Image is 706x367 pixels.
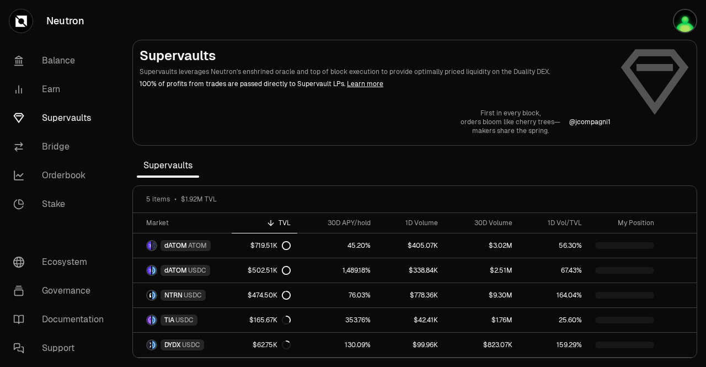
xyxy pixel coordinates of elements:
[147,316,151,325] img: TIA Logo
[461,109,560,118] p: First in every block,
[140,47,611,65] h2: Supervaults
[147,266,151,275] img: dATOM Logo
[147,241,151,250] img: dATOM Logo
[461,118,560,126] p: orders bloom like cherry trees—
[152,241,156,250] img: ATOM Logo
[297,233,377,258] a: 45.20%
[304,219,371,227] div: 30D APY/hold
[232,283,297,307] a: $474.50K
[4,305,119,334] a: Documentation
[4,46,119,75] a: Balance
[347,79,383,88] a: Learn more
[248,266,291,275] div: $502.51K
[232,333,297,357] a: $62.75K
[4,75,119,104] a: Earn
[4,334,119,363] a: Support
[519,333,589,357] a: 159.29%
[377,283,445,307] a: $778.36K
[445,308,518,332] a: $1.76M
[4,248,119,276] a: Ecosystem
[377,233,445,258] a: $405.07K
[232,233,297,258] a: $719.51K
[526,219,582,227] div: 1D Vol/TVL
[445,333,518,357] a: $823.07K
[238,219,291,227] div: TVL
[253,341,291,349] div: $62.75K
[4,161,119,190] a: Orderbook
[146,195,170,204] span: 5 items
[4,190,119,219] a: Stake
[461,126,560,135] p: makers share the spring.
[519,283,589,307] a: 164.04%
[147,341,151,349] img: DYDX Logo
[297,333,377,357] a: 130.09%
[140,79,611,89] p: 100% of profits from trades are passed directly to Supervault LPs.
[181,195,217,204] span: $1.92M TVL
[461,109,560,135] a: First in every block,orders bloom like cherry trees—makers share the spring.
[188,241,207,250] span: ATOM
[595,219,654,227] div: My Position
[377,333,445,357] a: $99.96K
[182,341,200,349] span: USDC
[232,258,297,283] a: $502.51K
[133,233,232,258] a: dATOM LogoATOM LogodATOMATOM
[674,10,696,32] img: xxx
[445,233,518,258] a: $3.02M
[184,291,202,300] span: USDC
[137,155,199,177] span: Supervaults
[519,233,589,258] a: 56.30%
[569,118,611,126] p: @ jcompagni1
[164,291,183,300] span: NTRN
[147,291,151,300] img: NTRN Logo
[249,316,291,325] div: $165.67K
[4,276,119,305] a: Governance
[377,258,445,283] a: $338.84K
[133,308,232,332] a: TIA LogoUSDC LogoTIAUSDC
[377,308,445,332] a: $42.41K
[232,308,297,332] a: $165.67K
[140,67,611,77] p: Supervaults leverages Neutron's enshrined oracle and top of block execution to provide optimally ...
[164,241,187,250] span: dATOM
[297,258,377,283] a: 1,489.18%
[297,308,377,332] a: 353.76%
[133,258,232,283] a: dATOM LogoUSDC LogodATOMUSDC
[250,241,291,250] div: $719.51K
[152,266,156,275] img: USDC Logo
[152,291,156,300] img: USDC Logo
[175,316,194,325] span: USDC
[4,132,119,161] a: Bridge
[445,258,518,283] a: $2.51M
[152,341,156,349] img: USDC Logo
[297,283,377,307] a: 76.03%
[164,266,187,275] span: dATOM
[133,283,232,307] a: NTRN LogoUSDC LogoNTRNUSDC
[519,258,589,283] a: 67.43%
[133,333,232,357] a: DYDX LogoUSDC LogoDYDXUSDC
[248,291,291,300] div: $474.50K
[519,308,589,332] a: 25.60%
[164,316,174,325] span: TIA
[384,219,438,227] div: 1D Volume
[188,266,206,275] span: USDC
[146,219,225,227] div: Market
[164,341,181,349] span: DYDX
[445,283,518,307] a: $9.30M
[152,316,156,325] img: USDC Logo
[4,104,119,132] a: Supervaults
[569,118,611,126] a: @jcompagni1
[451,219,512,227] div: 30D Volume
